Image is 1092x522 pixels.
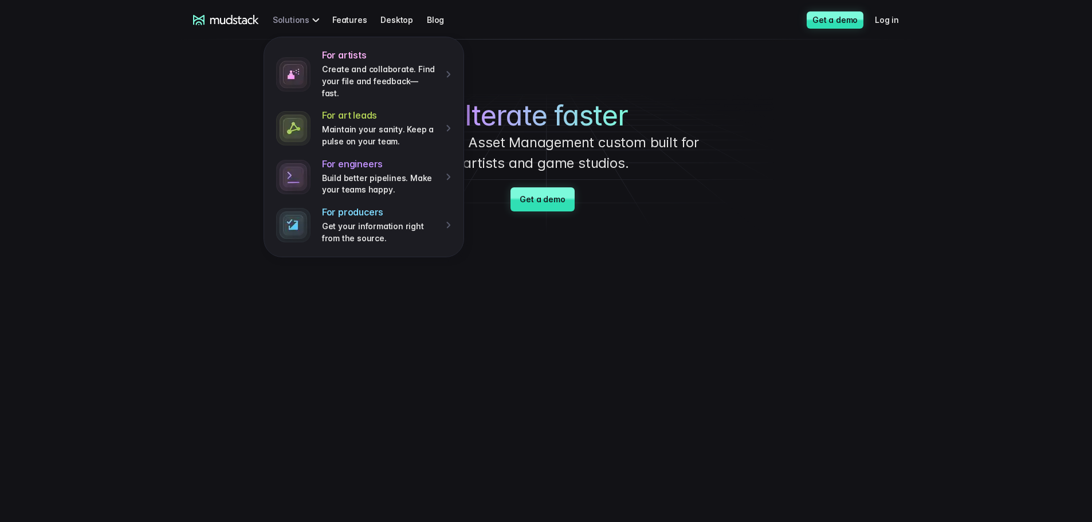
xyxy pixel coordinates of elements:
[332,9,380,30] a: Features
[807,11,863,29] a: Get a demo
[276,208,311,242] img: stylized terminal icon
[322,206,438,218] h4: For producers
[271,104,457,152] a: For art leadsMaintain your sanity. Keep a pulse on your team.
[427,9,458,30] a: Blog
[276,57,311,92] img: spray paint icon
[374,132,718,174] p: with Digital Asset Management custom built for artists and game studios.
[322,109,438,121] h4: For art leads
[276,160,311,194] img: stylized terminal icon
[191,95,245,104] span: Art team size
[271,201,457,249] a: For producersGet your information right from the source.
[271,44,457,104] a: For artistsCreate and collaborate. Find your file and feedback— fast.
[380,9,427,30] a: Desktop
[322,49,438,61] h4: For artists
[191,48,223,57] span: Job title
[322,64,438,99] p: Create and collaborate. Find your file and feedback— fast.
[3,208,10,215] input: Work with outsourced artists?
[322,221,438,244] p: Get your information right from the source.
[875,9,913,30] a: Log in
[191,1,234,10] span: Last name
[276,111,311,146] img: connected dots icon
[322,172,438,196] p: Build better pipelines. Make your teams happy.
[271,153,457,201] a: For engineersBuild better pipelines. Make your teams happy.
[193,15,259,25] a: mudstack logo
[13,207,133,217] span: Work with outsourced artists?
[465,99,628,132] span: Iterate faster
[322,158,438,170] h4: For engineers
[510,187,574,211] a: Get a demo
[273,9,323,30] div: Solutions
[322,124,438,147] p: Maintain your sanity. Keep a pulse on your team.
